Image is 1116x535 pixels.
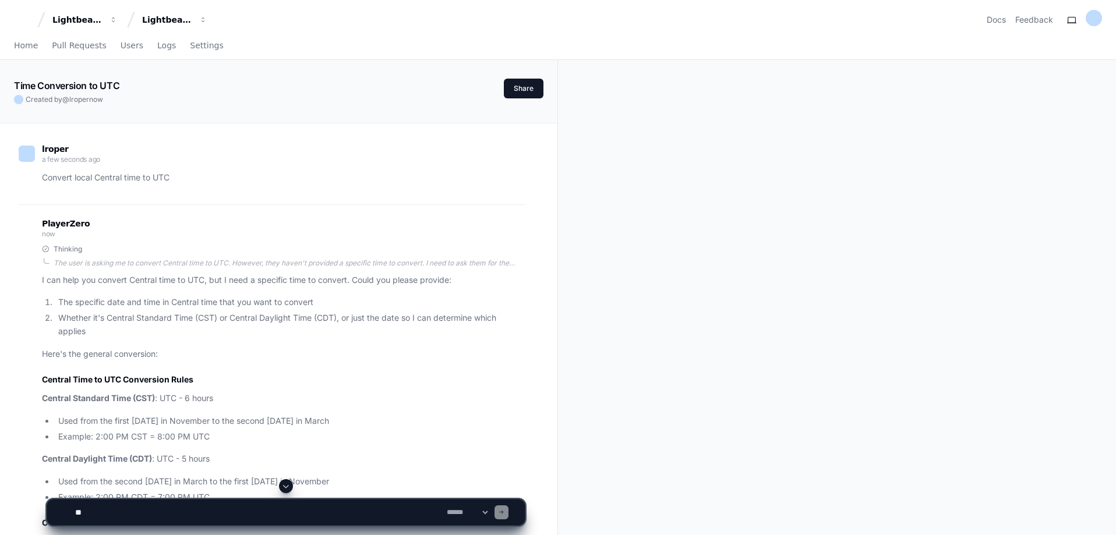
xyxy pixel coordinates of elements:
[504,79,543,98] button: Share
[157,42,176,49] span: Logs
[89,95,103,104] span: now
[48,9,122,30] button: Lightbeam Health
[55,475,525,488] li: Used from the second [DATE] in March to the first [DATE] in November
[42,452,525,466] p: : UTC - 5 hours
[42,144,69,154] span: lroper
[26,95,103,104] span: Created by
[121,33,143,59] a: Users
[42,155,100,164] span: a few seconds ago
[52,42,106,49] span: Pull Requests
[42,392,525,405] p: : UTC - 6 hours
[42,453,152,463] strong: Central Daylight Time (CDT)
[42,171,525,185] p: Convert local Central time to UTC
[1015,14,1053,26] button: Feedback
[55,414,525,428] li: Used from the first [DATE] in November to the second [DATE] in March
[69,95,89,104] span: lroper
[42,374,525,385] h2: Central Time to UTC Conversion Rules
[55,296,525,309] li: The specific date and time in Central time that you want to convert
[121,42,143,49] span: Users
[14,33,38,59] a: Home
[190,33,223,59] a: Settings
[190,42,223,49] span: Settings
[157,33,176,59] a: Logs
[42,274,525,287] p: I can help you convert Central time to UTC, but I need a specific time to convert. Could you plea...
[14,80,119,91] app-text-character-animate: Time Conversion to UTC
[14,42,38,49] span: Home
[137,9,212,30] button: Lightbeam Health Solutions
[42,348,525,361] p: Here's the general conversion:
[142,14,192,26] div: Lightbeam Health Solutions
[42,220,90,227] span: PlayerZero
[42,393,155,403] strong: Central Standard Time (CST)
[42,229,55,238] span: now
[55,311,525,338] li: Whether it's Central Standard Time (CST) or Central Daylight Time (CDT), or just the date so I ca...
[52,14,103,26] div: Lightbeam Health
[54,258,525,268] div: The user is asking me to convert Central time to UTC. However, they haven't provided a specific t...
[62,95,69,104] span: @
[54,245,82,254] span: Thinking
[55,430,525,444] li: Example: 2:00 PM CST = 8:00 PM UTC
[987,14,1006,26] a: Docs
[52,33,106,59] a: Pull Requests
